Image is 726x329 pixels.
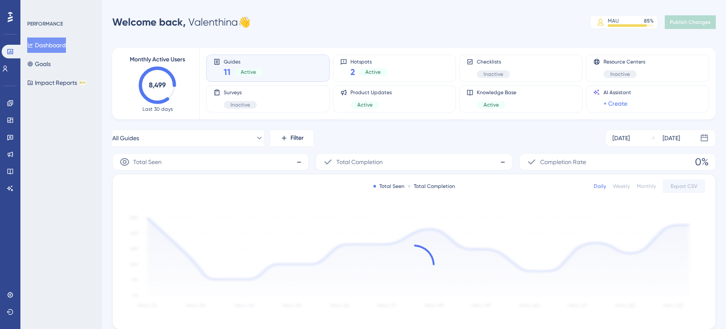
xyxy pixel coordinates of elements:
span: Completion Rate [540,157,586,167]
span: Monthly Active Users [130,55,185,65]
span: Active [484,101,499,108]
span: Total Seen [133,157,162,167]
div: Weekly [613,183,630,190]
span: Inactive [610,71,630,78]
button: Export CSV [663,179,705,193]
button: Impact ReportsBETA [27,75,86,90]
span: Inactive [484,71,503,78]
div: 85 % [644,17,654,24]
button: Dashboard [27,38,66,53]
div: Total Completion [408,183,455,190]
span: Active [357,101,373,108]
div: [DATE] [663,133,680,143]
span: - [296,155,302,169]
span: Hotspots [350,58,387,64]
span: Checklists [477,58,510,65]
span: Resource Centers [604,58,645,65]
button: Filter [270,130,313,147]
span: Total Completion [336,157,383,167]
div: Valenthina 👋 [112,15,251,29]
span: Active [241,69,256,75]
span: Active [365,69,381,75]
div: PERFORMANCE [27,20,63,27]
span: Knowledge Base [477,89,516,96]
button: All Guides [112,130,264,147]
span: Filter [290,133,304,143]
span: Surveys [224,89,257,96]
div: Monthly [637,183,656,190]
div: [DATE] [612,133,630,143]
span: Guides [224,58,263,64]
span: All Guides [112,133,139,143]
span: Last 30 days [142,106,173,113]
text: 8,499 [149,81,166,89]
span: AI Assistant [604,89,631,96]
span: 0% [695,155,709,169]
span: Inactive [231,101,250,108]
a: + Create [604,98,627,109]
span: 11 [224,66,231,78]
span: 2 [350,66,355,78]
button: Goals [27,56,51,72]
span: - [500,155,505,169]
div: MAU [608,17,619,24]
span: Export CSV [671,183,698,190]
button: Publish Changes [665,15,716,29]
div: BETA [79,81,86,85]
span: Welcome back, [112,16,186,28]
span: Publish Changes [670,19,711,26]
span: Product Updates [350,89,392,96]
div: Daily [594,183,606,190]
div: Total Seen [373,183,404,190]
